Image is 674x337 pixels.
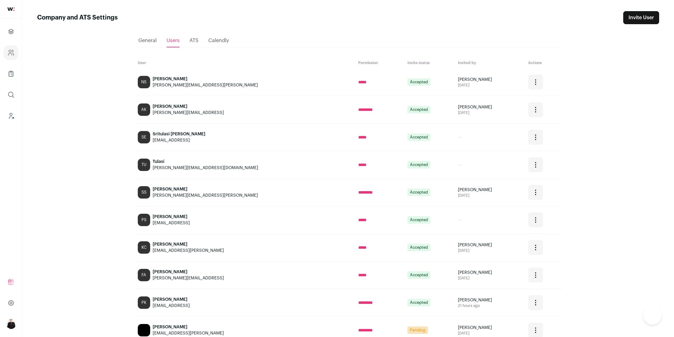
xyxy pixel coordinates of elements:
[138,103,150,116] div: AK
[153,82,258,88] div: [PERSON_NAME][EMAIL_ADDRESS][PERSON_NAME]
[4,24,18,39] a: Projects
[208,34,229,47] a: Calendly
[138,269,150,281] div: FA
[528,185,543,200] button: Open dropdown
[458,104,522,110] div: [PERSON_NAME]
[138,38,157,43] span: General
[153,303,190,309] div: [EMAIL_ADDRESS]
[407,271,430,279] span: Accepted
[153,103,224,110] div: [PERSON_NAME]
[643,306,662,325] iframe: Help Scout Beacon - Open
[458,242,522,248] div: [PERSON_NAME]
[458,83,522,88] div: [DATE]
[138,131,150,143] div: SE
[138,76,150,88] div: NS
[458,77,522,83] div: [PERSON_NAME]
[138,296,150,309] div: PK
[4,108,18,123] a: Leads (Backoffice)
[407,189,430,196] span: Accepted
[153,220,190,226] div: [EMAIL_ADDRESS]
[458,187,522,193] div: [PERSON_NAME]
[458,110,522,115] div: [DATE]
[355,57,404,68] th: Permission
[458,269,522,276] div: [PERSON_NAME]
[153,159,258,165] div: Tulasi
[4,45,18,60] a: Company and ATS Settings
[153,214,190,220] div: [PERSON_NAME]
[407,244,430,251] span: Accepted
[455,57,525,68] th: Invited by
[138,214,150,226] div: PS
[458,325,522,331] div: [PERSON_NAME]
[458,135,462,139] span: —
[153,247,224,254] div: [EMAIL_ADDRESS][PERSON_NAME]
[153,241,224,247] div: [PERSON_NAME]
[407,161,430,168] span: Accepted
[135,57,355,68] th: User
[189,34,198,47] a: ATS
[153,110,224,116] div: [PERSON_NAME][EMAIL_ADDRESS]
[528,268,543,282] button: Open dropdown
[528,240,543,255] button: Open dropdown
[138,241,150,254] div: KC
[458,218,462,222] span: —
[153,137,205,143] div: [EMAIL_ADDRESS]
[153,76,258,82] div: [PERSON_NAME]
[208,38,229,43] span: Calendly
[37,13,118,22] h1: Company and ATS Settings
[458,303,522,308] div: 21 hours ago
[458,331,522,336] div: [DATE]
[458,193,522,198] div: [DATE]
[458,163,462,167] span: —
[528,130,543,145] button: Open dropdown
[153,186,258,192] div: [PERSON_NAME]
[138,186,150,199] div: SS
[407,133,430,141] span: Accepted
[623,11,659,24] a: Invite User
[407,78,430,86] span: Accepted
[525,57,562,68] th: Actions
[528,102,543,117] button: Open dropdown
[458,248,522,253] div: [DATE]
[407,299,430,306] span: Accepted
[153,330,224,336] div: [EMAIL_ADDRESS][PERSON_NAME]
[404,57,455,68] th: Invite status
[528,157,543,172] button: Open dropdown
[153,275,224,281] div: [PERSON_NAME][EMAIL_ADDRESS]
[153,192,258,199] div: [PERSON_NAME][EMAIL_ADDRESS][PERSON_NAME]
[138,159,150,171] div: TU
[153,269,224,275] div: [PERSON_NAME]
[153,131,205,137] div: Sritulasi [PERSON_NAME]
[7,7,15,11] img: wellfound-shorthand-0d5821cbd27db2630d0214b213865d53afaa358527fdda9d0ea32b1df1b89c2c.svg
[528,212,543,227] button: Open dropdown
[6,319,16,329] img: 9240684-medium_jpg
[153,324,224,330] div: [PERSON_NAME]
[153,296,190,303] div: [PERSON_NAME]
[138,324,150,336] img: blank-avatar.png
[407,106,430,113] span: Accepted
[407,216,430,224] span: Accepted
[528,295,543,310] button: Open dropdown
[4,66,18,81] a: Company Lists
[458,276,522,281] div: [DATE]
[458,297,522,303] div: [PERSON_NAME]
[153,165,258,171] div: [PERSON_NAME][EMAIL_ADDRESS][DOMAIN_NAME]
[189,38,198,43] span: ATS
[528,75,543,90] button: Open dropdown
[6,319,16,329] button: Open dropdown
[167,38,180,43] span: Users
[138,34,157,47] a: General
[407,326,428,334] span: Pending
